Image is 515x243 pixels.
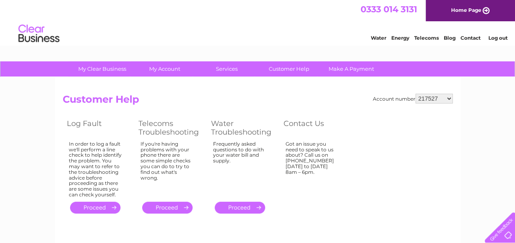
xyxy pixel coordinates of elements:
[193,61,261,76] a: Services
[63,94,453,109] h2: Customer Help
[414,35,439,41] a: Telecoms
[131,61,198,76] a: My Account
[142,202,193,214] a: .
[318,61,385,76] a: Make A Payment
[279,117,351,139] th: Contact Us
[213,141,267,194] div: Frequently asked questions to do with your water bill and supply.
[134,117,207,139] th: Telecoms Troubleshooting
[488,35,507,41] a: Log out
[373,94,453,103] div: Account number
[70,202,120,214] a: .
[18,21,60,46] img: logo.png
[255,61,323,76] a: Customer Help
[444,35,456,41] a: Blog
[361,4,417,14] a: 0333 014 3131
[69,141,122,198] div: In order to log a fault we'll perform a line check to help identify the problem. You may want to ...
[286,141,339,194] div: Got an issue you need to speak to us about? Call us on [PHONE_NUMBER] [DATE] to [DATE] 8am – 6pm.
[64,4,451,40] div: Clear Business is a trading name of Verastar Limited (registered in [GEOGRAPHIC_DATA] No. 3667643...
[461,35,481,41] a: Contact
[68,61,136,76] a: My Clear Business
[371,35,386,41] a: Water
[63,117,134,139] th: Log Fault
[141,141,195,194] div: If you're having problems with your phone there are some simple checks you can do to try to find ...
[215,202,265,214] a: .
[391,35,409,41] a: Energy
[207,117,279,139] th: Water Troubleshooting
